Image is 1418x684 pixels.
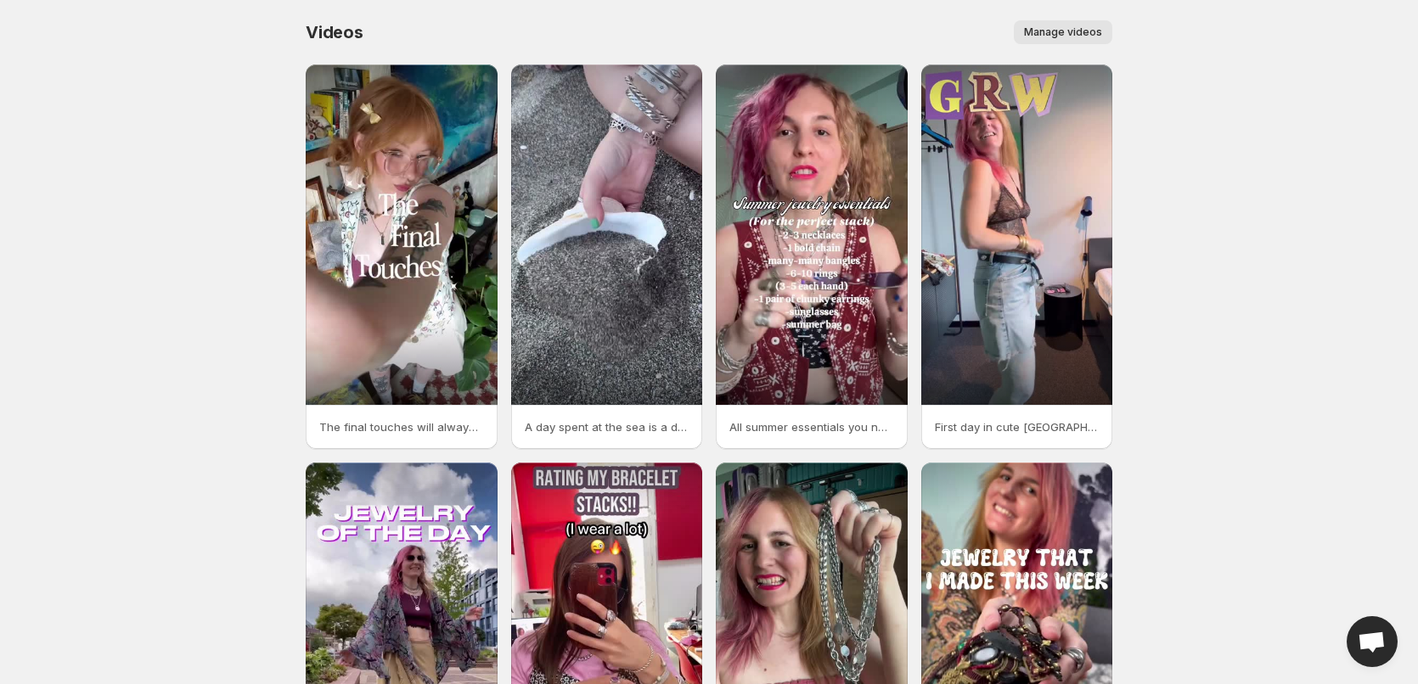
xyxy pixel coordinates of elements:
[319,418,484,435] p: The final touches will always be ethnasia_jewelry - which is your favourite peice of jewellery oo...
[525,418,689,435] p: A day spent at the sea is a day well spent ethnasia summervibes summerrings seatime shell seashel...
[306,22,363,42] span: Videos
[935,418,1100,435] p: First day in cute [GEOGRAPHIC_DATA] Here is some outfit inspiration ethnasia grwm summertime trav...
[729,418,894,435] p: All summer essentials you need for the perfect outfit ethnasia oodt bohojewelry bohemianfashion s...
[1014,20,1112,44] button: Manage videos
[1024,25,1102,39] span: Manage videos
[1347,616,1398,667] div: Open chat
